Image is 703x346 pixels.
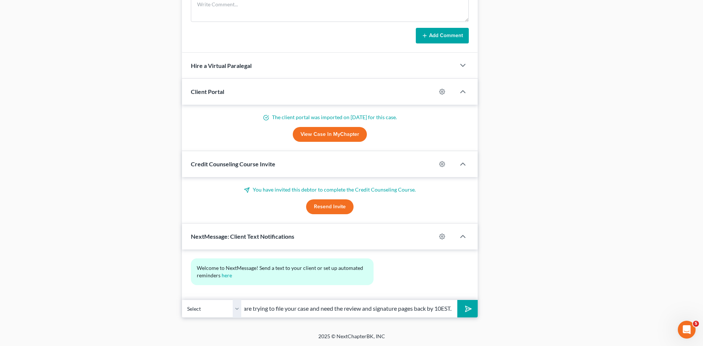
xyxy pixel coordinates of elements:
span: Welcome to NextMessage! Send a text to your client or set up automated reminders [197,265,364,278]
span: NextMessage: Client Text Notifications [191,233,294,240]
iframe: Intercom live chat [678,321,696,339]
span: Hire a Virtual Paralegal [191,62,252,69]
span: 5 [693,321,699,327]
p: The client portal was imported on [DATE] for this case. [191,114,469,121]
a: here [222,272,232,278]
div: 2025 © NextChapterBK, INC [140,333,563,346]
input: Say something... [241,300,457,318]
a: View Case in MyChapter [293,127,367,142]
button: Resend Invite [306,199,354,214]
button: Add Comment [416,28,469,43]
span: Credit Counseling Course Invite [191,160,275,167]
p: You have invited this debtor to complete the Credit Counseling Course. [191,186,469,193]
span: Client Portal [191,88,224,95]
